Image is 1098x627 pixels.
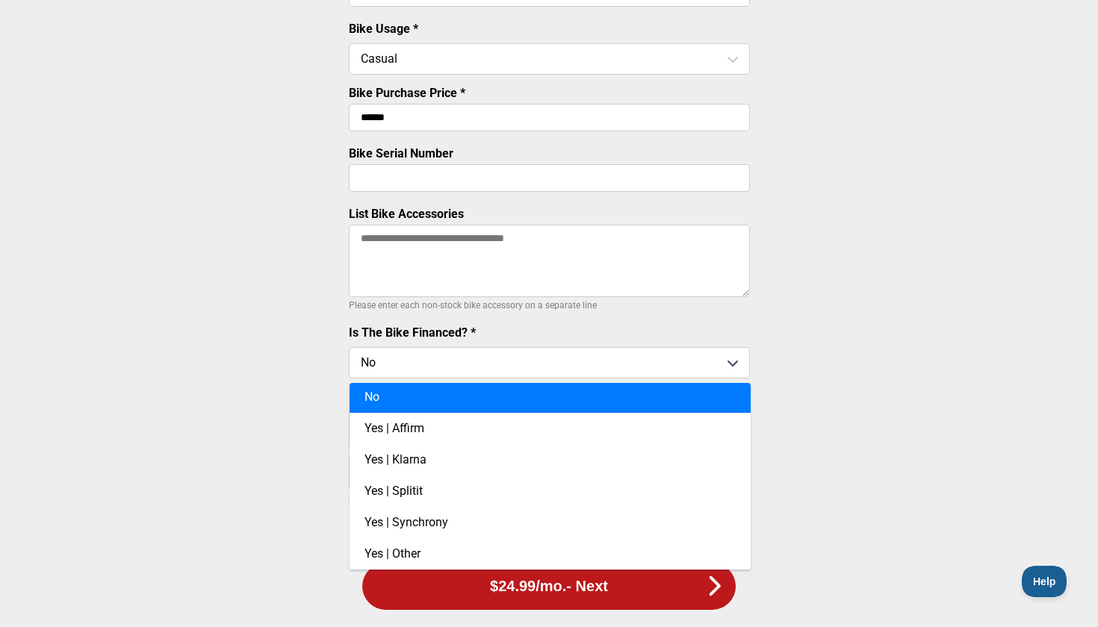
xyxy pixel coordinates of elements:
label: Bike Serial Number [349,146,453,160]
p: Please enter each non-stock bike accessory on a separate line [349,296,750,314]
div: Coverage Only - $16.99 /mo. [349,452,750,490]
div: Yes | Splitit [350,475,751,507]
div: Coverage + Protect - $ 24.99 /mo. [349,411,750,449]
label: Is The Bike Financed? * [349,325,476,340]
div: No [350,381,751,413]
div: Yes | Synchrony [350,507,751,538]
span: /mo. [536,578,566,595]
label: (select one) [349,390,750,404]
label: Bike Usage * [349,22,418,36]
div: Yes | Other [350,538,751,570]
button: $24.99/mo.- Next [362,563,736,610]
strong: BikeInsure Plan Options * [349,390,486,404]
div: Yes | Klarna [350,444,751,475]
div: Yes | Affirm [350,413,751,444]
iframe: Toggle Customer Support [1022,566,1068,597]
label: List Bike Accessories [349,207,464,221]
label: Bike Purchase Price * [349,86,465,100]
div: Add Another Bike [349,517,750,552]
